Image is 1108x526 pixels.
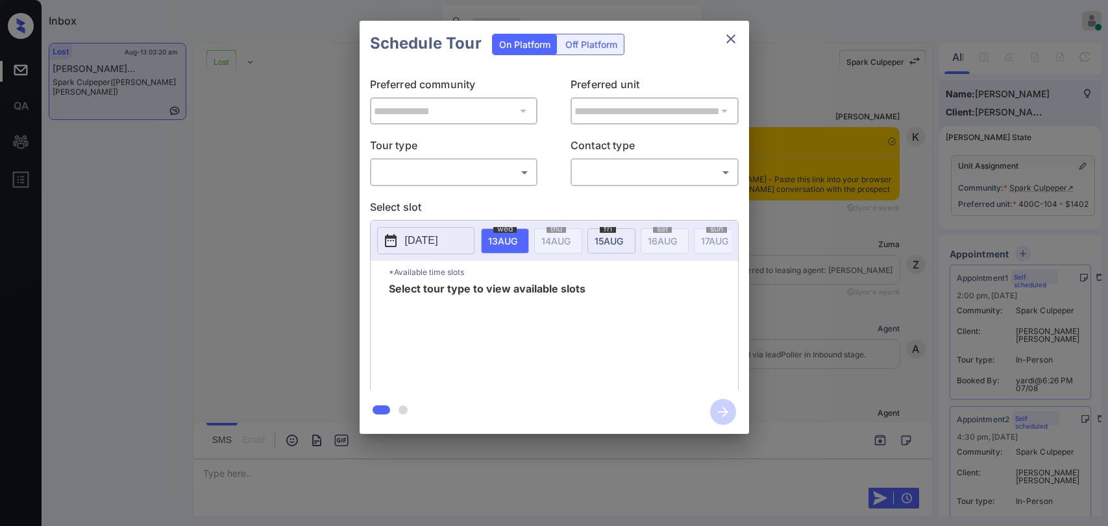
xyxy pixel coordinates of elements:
span: wed [493,225,517,233]
span: 13 AUG [488,235,517,246]
p: [DATE] [405,233,438,248]
div: Off Platform [559,34,624,54]
p: Select slot [370,199,739,220]
button: close [718,26,744,52]
span: fri [600,225,616,233]
p: Contact type [571,137,739,158]
button: [DATE] [377,227,474,254]
h2: Schedule Tour [360,21,492,66]
span: Select tour type to view available slots [389,283,585,387]
p: *Available time slots [389,261,738,283]
span: 15 AUG [595,235,623,246]
div: date-select [587,228,635,254]
p: Tour type [370,137,538,158]
div: On Platform [493,34,557,54]
div: date-select [481,228,529,254]
p: Preferred unit [571,77,739,97]
p: Preferred community [370,77,538,97]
